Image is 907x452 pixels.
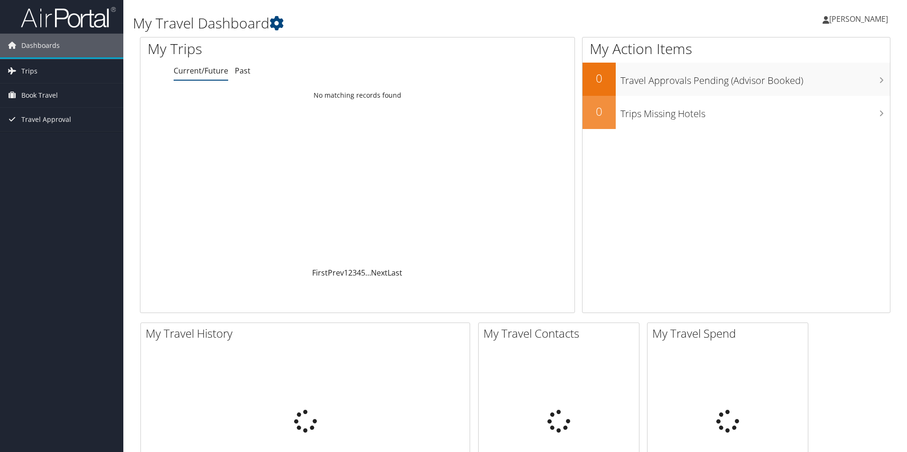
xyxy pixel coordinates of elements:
[133,13,643,33] h1: My Travel Dashboard
[328,268,344,278] a: Prev
[583,70,616,86] h2: 0
[21,6,116,28] img: airportal-logo.png
[620,69,890,87] h3: Travel Approvals Pending (Advisor Booked)
[21,83,58,107] span: Book Travel
[371,268,388,278] a: Next
[652,325,808,341] h2: My Travel Spend
[174,65,228,76] a: Current/Future
[21,108,71,131] span: Travel Approval
[620,102,890,120] h3: Trips Missing Hotels
[312,268,328,278] a: First
[583,103,616,120] h2: 0
[361,268,365,278] a: 5
[348,268,352,278] a: 2
[829,14,888,24] span: [PERSON_NAME]
[483,325,639,341] h2: My Travel Contacts
[388,268,402,278] a: Last
[21,34,60,57] span: Dashboards
[352,268,357,278] a: 3
[583,63,890,96] a: 0Travel Approvals Pending (Advisor Booked)
[344,268,348,278] a: 1
[148,39,387,59] h1: My Trips
[21,59,37,83] span: Trips
[140,87,574,104] td: No matching records found
[583,96,890,129] a: 0Trips Missing Hotels
[583,39,890,59] h1: My Action Items
[235,65,250,76] a: Past
[357,268,361,278] a: 4
[146,325,470,341] h2: My Travel History
[365,268,371,278] span: …
[823,5,898,33] a: [PERSON_NAME]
